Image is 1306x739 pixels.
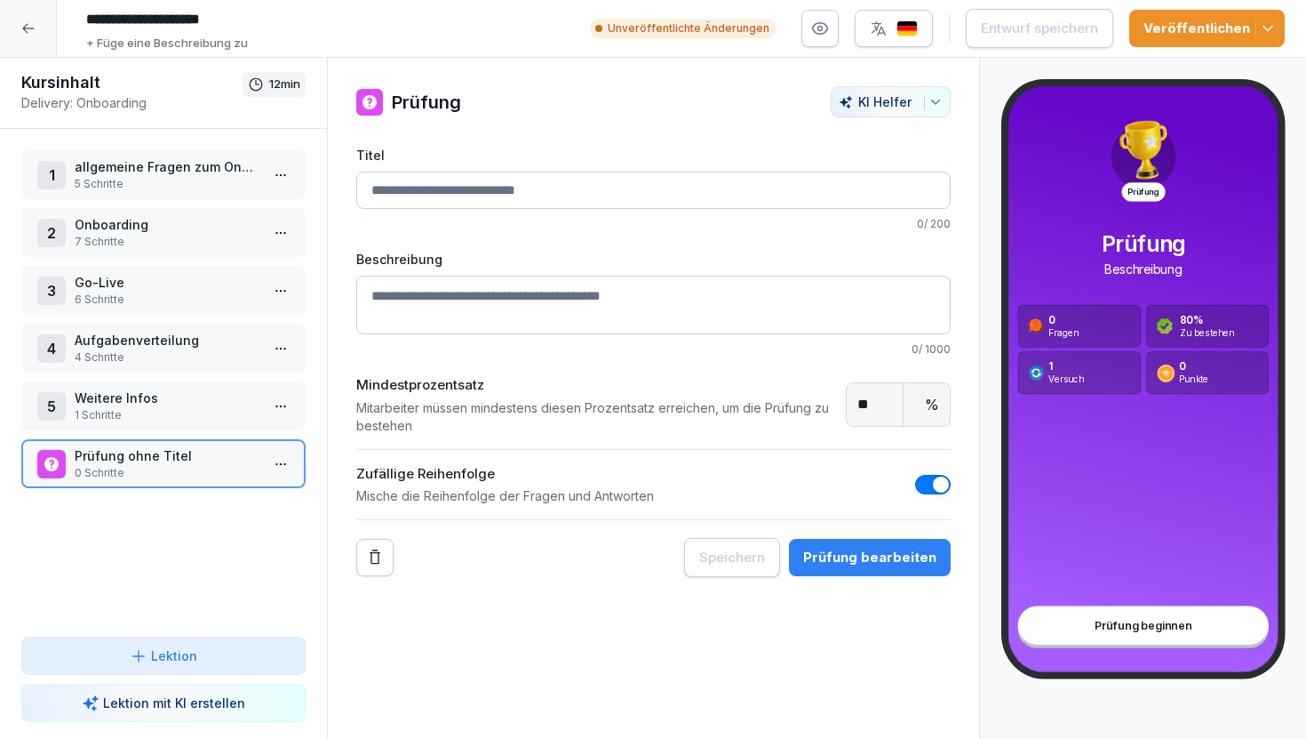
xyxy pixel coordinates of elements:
p: Onboarding [75,215,259,234]
div: Prüfung ohne Titel0 Schritte [21,439,306,488]
button: Remove [356,539,394,576]
div: 1allgemeine Fragen zum Onboarding5 Schritte [21,150,306,199]
p: Mindestprozentsatz [356,375,837,396]
p: Aufgabenverteilung [75,331,259,349]
p: Fragen [1048,326,1079,339]
p: 12 min [269,76,300,93]
p: allgemeine Fragen zum Onboarding [75,157,259,176]
button: Veröffentlichen [1129,10,1285,47]
p: 6 Schritte [75,292,259,308]
p: Prüfung [1120,182,1165,202]
img: assessment_question.svg [1028,317,1045,334]
p: Beschreibung [1101,262,1184,277]
img: de.svg [896,20,918,37]
p: Weitere Infos [75,389,259,407]
p: + Füge eine Beschreibung zu [86,35,248,52]
img: assessment_attempt.svg [1028,365,1045,382]
h1: Kursinhalt [21,72,243,93]
p: Delivery: Onboarding [21,93,243,112]
p: Go-Live [75,273,259,292]
img: trophy.png [1109,116,1177,184]
div: 1 [37,161,66,189]
div: 2Onboarding7 Schritte [21,208,306,257]
p: 0 / 200 [356,216,951,232]
button: KI Helfer [831,86,951,117]
p: Prüfung [1101,232,1184,257]
img: assessment_check.svg [1156,317,1173,334]
button: Prüfung bearbeiten [789,539,951,576]
button: Lektion mit KI erstellen [21,684,306,722]
div: 4 [37,334,66,363]
label: Titel [356,146,951,165]
div: 2 [37,219,66,247]
div: Prüfung bearbeiten [803,548,936,567]
input: Passing Score [847,383,904,426]
button: Entwurf speichern [966,9,1113,48]
div: Entwurf speichern [981,19,1098,38]
p: Versuch [1048,373,1084,385]
p: Mitarbeiter müssen mindestens diesen Prozentsatz erreichen, um die Prüfung zu bestehen [356,399,837,435]
div: Veröffentlichen [1143,19,1270,38]
p: Zu bestehen [1179,326,1234,339]
div: % [904,383,960,426]
div: 5 [37,392,66,421]
p: 0 / 1000 [356,341,951,357]
div: 5Weitere Infos1 Schritte [21,382,306,430]
p: 4 Schritte [75,349,259,365]
button: Lektion [21,637,306,675]
p: 0 [1178,360,1207,373]
div: 3 [37,277,66,305]
p: Lektion mit KI erstellen [103,694,245,712]
div: KI Helfer [839,94,943,109]
div: Prüfung beginnen [1017,606,1268,645]
h1: Prüfung [392,89,461,116]
p: 5 Schritte [75,176,259,192]
p: Unveröffentlichte Änderungen [608,20,769,36]
p: 80 % [1179,314,1234,326]
p: 7 Schritte [75,234,259,250]
p: Punkte [1178,373,1207,385]
p: Zufällige Reihenfolge [356,464,654,485]
p: 1 Schritte [75,407,259,423]
div: Speichern [699,548,765,567]
button: Speichern [684,538,780,577]
p: 0 [1048,314,1079,326]
p: Prüfung ohne Titel [75,446,259,465]
div: 3Go-Live6 Schritte [21,266,306,315]
p: Mische die Reihenfolge der Fragen und Antworten [356,487,654,505]
p: 0 Schritte [75,465,259,481]
div: 4Aufgabenverteilung4 Schritte [21,324,306,373]
p: Lektion [151,647,197,665]
p: 1 [1048,360,1084,373]
img: assessment_coin.svg [1156,364,1175,382]
label: Beschreibung [356,250,442,269]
